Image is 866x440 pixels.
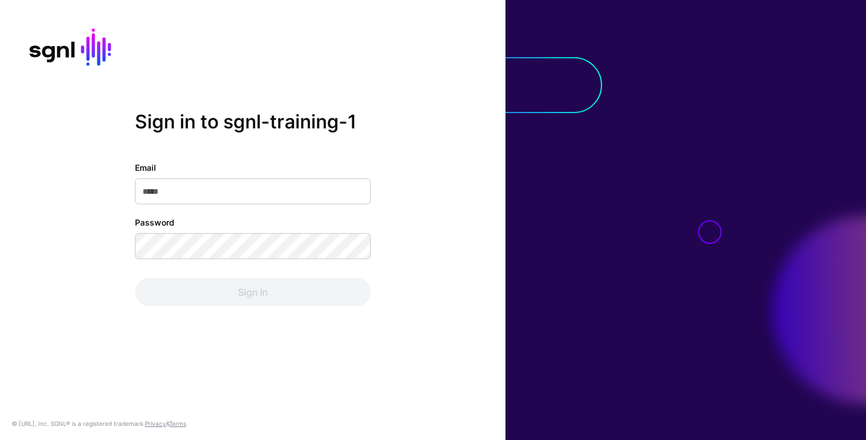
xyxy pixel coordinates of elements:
label: Password [135,216,174,229]
h2: Sign in to sgnl-training-1 [135,110,371,133]
a: Privacy [145,420,166,427]
div: © [URL], Inc. SGNL® is a registered trademark. & [12,419,186,428]
label: Email [135,161,156,174]
a: Terms [169,420,186,427]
